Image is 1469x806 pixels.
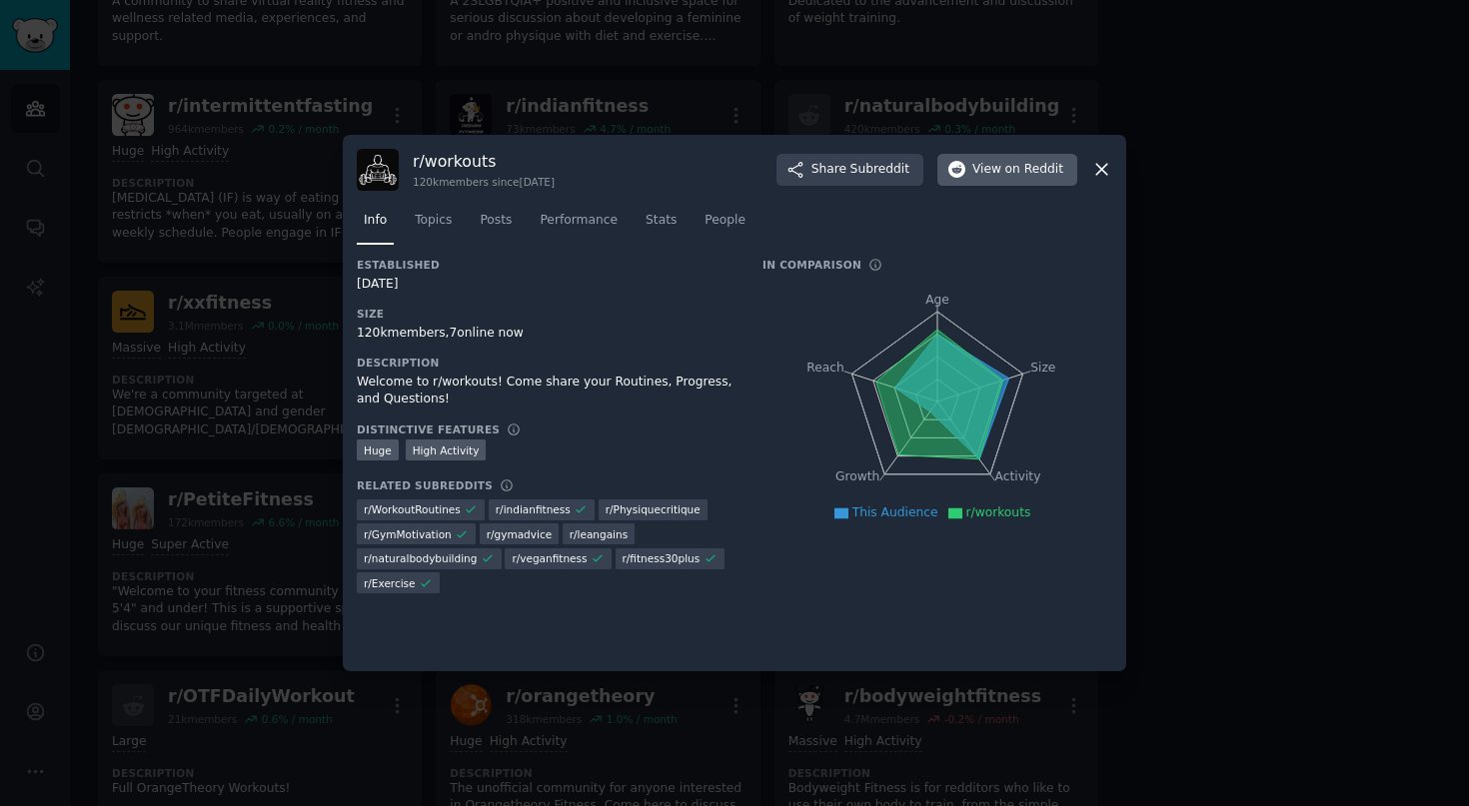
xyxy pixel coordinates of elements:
span: Performance [540,212,618,230]
span: r/ WorkoutRoutines [364,502,461,516]
h3: In Comparison [762,258,861,272]
span: People [705,212,745,230]
span: Info [364,212,387,230]
tspan: Size [1030,360,1055,374]
h3: Established [357,258,734,272]
button: ShareSubreddit [776,154,923,186]
span: Subreddit [850,161,909,179]
span: r/ leangains [570,527,628,541]
tspan: Reach [806,360,844,374]
a: Posts [473,205,519,246]
a: Info [357,205,394,246]
span: View [972,161,1063,179]
button: Viewon Reddit [937,154,1077,186]
span: r/ gymadvice [487,527,552,541]
div: Welcome to r/workouts! Come share your Routines, Progress, and Questions! [357,374,734,408]
span: r/ Physiquecritique [606,502,701,516]
span: r/ Exercise [364,576,416,590]
h3: Related Subreddits [357,478,493,492]
a: People [698,205,752,246]
a: Topics [408,205,459,246]
span: This Audience [852,505,938,519]
span: r/ veganfitness [512,551,587,565]
tspan: Growth [835,469,879,483]
span: Topics [415,212,452,230]
span: r/ naturalbodybuilding [364,551,477,565]
span: Stats [646,212,677,230]
span: r/ GymMotivation [364,527,452,541]
h3: Distinctive Features [357,422,500,436]
h3: r/ workouts [413,151,555,172]
img: workouts [357,149,399,191]
tspan: Activity [995,469,1041,483]
h3: Description [357,356,734,370]
span: r/workouts [966,505,1031,519]
div: 120k members since [DATE] [413,175,555,189]
span: r/ fitness30plus [623,551,701,565]
div: 120k members, 7 online now [357,325,734,343]
div: [DATE] [357,276,734,294]
div: Huge [357,439,399,460]
h3: Size [357,307,734,321]
span: Posts [480,212,512,230]
a: Performance [533,205,625,246]
span: on Reddit [1005,161,1063,179]
span: Share [811,161,909,179]
div: High Activity [406,439,487,460]
tspan: Age [925,293,949,307]
span: r/ indianfitness [496,502,571,516]
a: Stats [639,205,684,246]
